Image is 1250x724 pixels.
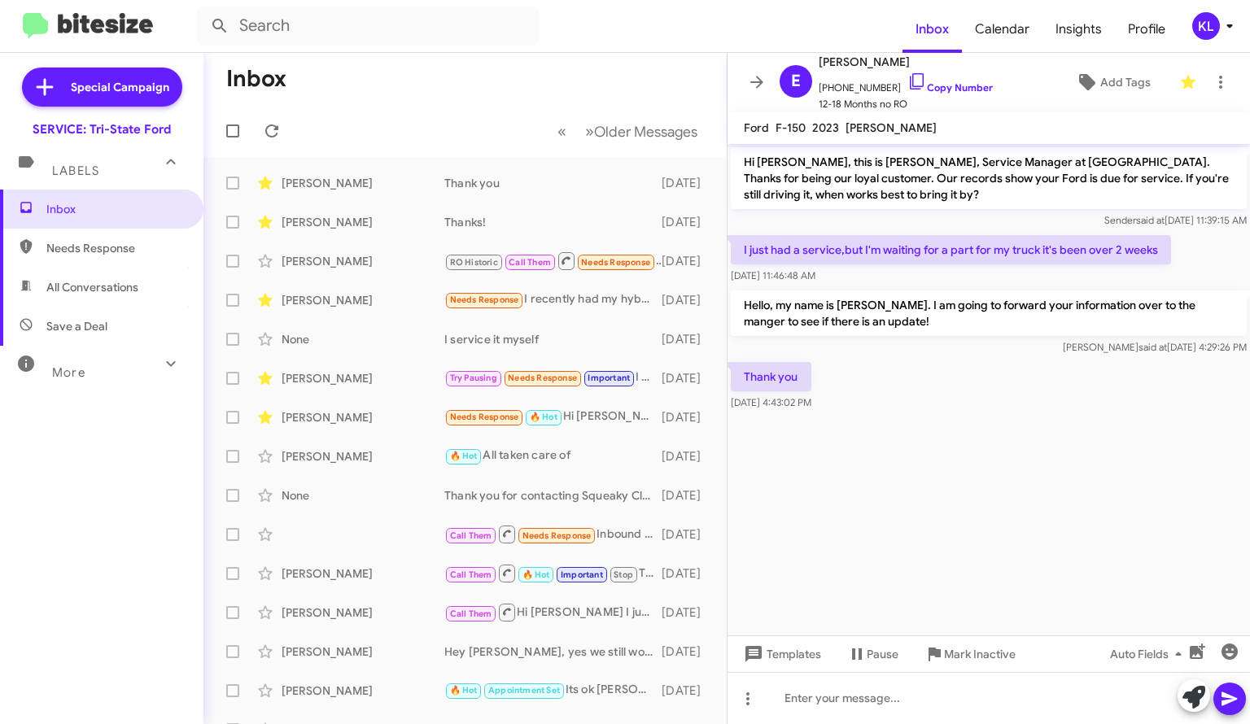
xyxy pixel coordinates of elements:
[444,487,662,504] div: Thank you for contacting Squeaky Clean & Dry, a representative will reply to you as soon as possi...
[530,412,557,422] span: 🔥 Hot
[22,68,182,107] a: Special Campaign
[731,269,815,281] span: [DATE] 11:46:48 AM
[962,6,1042,53] a: Calendar
[903,6,962,53] a: Inbox
[581,257,650,268] span: Needs Response
[522,530,592,541] span: Needs Response
[549,115,707,148] nav: Page navigation example
[444,251,662,271] div: Inbound Call
[731,396,811,408] span: [DATE] 4:43:02 PM
[731,235,1171,264] p: I just had a service,but I'm waiting for a part for my truck it's been over 2 weeks
[282,253,444,269] div: [PERSON_NAME]
[662,409,714,425] div: [DATE]
[450,451,478,461] span: 🔥 Hot
[728,639,834,669] button: Templates
[662,565,714,582] div: [DATE]
[1097,639,1201,669] button: Auto Fields
[776,120,806,135] span: F-150
[46,318,107,334] span: Save a Deal
[662,643,714,660] div: [DATE]
[1139,341,1167,353] span: said at
[450,685,478,696] span: 🔥 Hot
[548,115,576,148] button: Previous
[282,175,444,191] div: [PERSON_NAME]
[282,643,444,660] div: [PERSON_NAME]
[444,524,662,544] div: Inbound Call
[662,370,714,386] div: [DATE]
[450,412,519,422] span: Needs Response
[1178,12,1232,40] button: KL
[911,639,1029,669] button: Mark Inactive
[944,639,1016,669] span: Mark Inactive
[450,530,492,541] span: Call Them
[450,569,492,580] span: Call Them
[46,279,138,295] span: All Conversations
[662,214,714,230] div: [DATE]
[594,123,697,141] span: Older Messages
[197,7,539,46] input: Search
[282,487,444,504] div: None
[662,292,714,308] div: [DATE]
[444,447,662,465] div: All taken care of
[588,373,630,383] span: Important
[282,370,444,386] div: [PERSON_NAME]
[444,214,662,230] div: Thanks!
[662,253,714,269] div: [DATE]
[444,290,662,309] div: I recently had my hybrid in for its first oil change
[662,604,714,621] div: [DATE]
[282,565,444,582] div: [PERSON_NAME]
[585,121,594,142] span: »
[819,72,993,96] span: [PHONE_NUMBER]
[731,362,811,391] p: Thank you
[282,214,444,230] div: [PERSON_NAME]
[282,683,444,699] div: [PERSON_NAME]
[744,120,769,135] span: Ford
[444,681,662,700] div: Its ok [PERSON_NAME], I will take care of it no worries :)
[52,365,85,380] span: More
[867,639,898,669] span: Pause
[575,115,707,148] button: Next
[662,487,714,504] div: [DATE]
[444,563,662,583] div: Thank you
[282,331,444,347] div: None
[444,408,662,426] div: Hi [PERSON_NAME] the last time that I tried to have my oil changed there I had a 0830 appt. When ...
[444,369,662,387] div: I do want my car serviced there but that depends if you now have ability to take me to work by 8:...
[1192,12,1220,40] div: KL
[819,96,993,112] span: 12-18 Months no RO
[282,409,444,425] div: [PERSON_NAME]
[1136,214,1165,226] span: said at
[444,602,662,622] div: Hi [PERSON_NAME] I just tried calling to see how we could help with the maintenance on your Ford....
[450,608,492,619] span: Call Them
[907,81,993,94] a: Copy Number
[846,120,937,135] span: [PERSON_NAME]
[662,175,714,191] div: [DATE]
[444,643,662,660] div: Hey [PERSON_NAME], yes we still work on fleet vehicles, GSA, state police etc
[834,639,911,669] button: Pause
[46,201,185,217] span: Inbox
[614,569,633,580] span: Stop
[662,683,714,699] div: [DATE]
[71,79,169,95] span: Special Campaign
[509,257,551,268] span: Call Them
[508,373,577,383] span: Needs Response
[1104,214,1247,226] span: Sender [DATE] 11:39:15 AM
[662,331,714,347] div: [DATE]
[450,294,519,305] span: Needs Response
[662,448,714,464] div: [DATE]
[33,121,171,137] div: SERVICE: Tri-State Ford
[1052,68,1172,97] button: Add Tags
[1115,6,1178,53] a: Profile
[1100,68,1151,97] span: Add Tags
[444,331,662,347] div: I service it myself
[1042,6,1115,53] a: Insights
[488,685,560,696] span: Appointment Set
[450,373,497,383] span: Try Pausing
[282,604,444,621] div: [PERSON_NAME]
[444,175,662,191] div: Thank you
[450,257,498,268] span: RO Historic
[282,448,444,464] div: [PERSON_NAME]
